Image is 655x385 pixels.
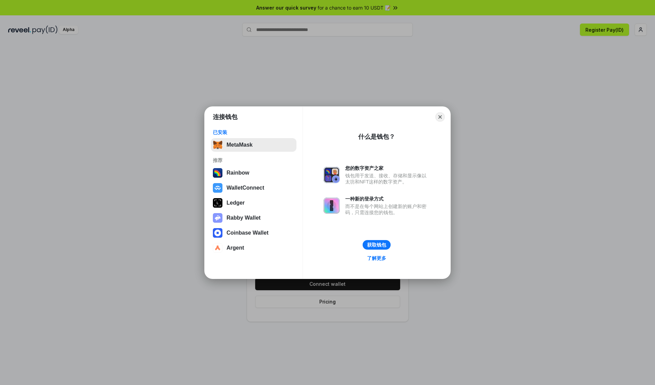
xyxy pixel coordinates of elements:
[211,196,296,210] button: Ledger
[345,196,430,202] div: 一种新的登录方式
[227,200,245,206] div: Ledger
[211,138,296,152] button: MetaMask
[213,183,222,193] img: svg+xml,%3Csvg%20width%3D%2228%22%20height%3D%2228%22%20viewBox%3D%220%200%2028%2028%22%20fill%3D...
[358,133,395,141] div: 什么是钱包？
[323,167,340,183] img: svg+xml,%3Csvg%20xmlns%3D%22http%3A%2F%2Fwww.w3.org%2F2000%2Fsvg%22%20fill%3D%22none%22%20viewBox...
[213,157,294,163] div: 推荐
[213,129,294,135] div: 已安装
[211,166,296,180] button: Rainbow
[345,173,430,185] div: 钱包用于发送、接收、存储和显示像以太坊和NFT这样的数字资产。
[363,240,391,250] button: 获取钱包
[227,185,264,191] div: WalletConnect
[367,255,386,261] div: 了解更多
[345,165,430,171] div: 您的数字资产之家
[213,140,222,150] img: svg+xml,%3Csvg%20fill%3D%22none%22%20height%3D%2233%22%20viewBox%3D%220%200%2035%2033%22%20width%...
[211,211,296,225] button: Rabby Wallet
[213,113,237,121] h1: 连接钱包
[227,170,249,176] div: Rainbow
[213,213,222,223] img: svg+xml,%3Csvg%20xmlns%3D%22http%3A%2F%2Fwww.w3.org%2F2000%2Fsvg%22%20fill%3D%22none%22%20viewBox...
[435,112,445,122] button: Close
[211,181,296,195] button: WalletConnect
[213,168,222,178] img: svg+xml,%3Csvg%20width%3D%22120%22%20height%3D%22120%22%20viewBox%3D%220%200%20120%20120%22%20fil...
[211,241,296,255] button: Argent
[227,245,244,251] div: Argent
[363,254,390,263] a: 了解更多
[345,203,430,216] div: 而不是在每个网站上创建新的账户和密码，只需连接您的钱包。
[213,228,222,238] img: svg+xml,%3Csvg%20width%3D%2228%22%20height%3D%2228%22%20viewBox%3D%220%200%2028%2028%22%20fill%3D...
[227,142,252,148] div: MetaMask
[227,230,268,236] div: Coinbase Wallet
[213,198,222,208] img: svg+xml,%3Csvg%20xmlns%3D%22http%3A%2F%2Fwww.w3.org%2F2000%2Fsvg%22%20width%3D%2228%22%20height%3...
[227,215,261,221] div: Rabby Wallet
[211,226,296,240] button: Coinbase Wallet
[213,243,222,253] img: svg+xml,%3Csvg%20width%3D%2228%22%20height%3D%2228%22%20viewBox%3D%220%200%2028%2028%22%20fill%3D...
[323,197,340,214] img: svg+xml,%3Csvg%20xmlns%3D%22http%3A%2F%2Fwww.w3.org%2F2000%2Fsvg%22%20fill%3D%22none%22%20viewBox...
[367,242,386,248] div: 获取钱包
